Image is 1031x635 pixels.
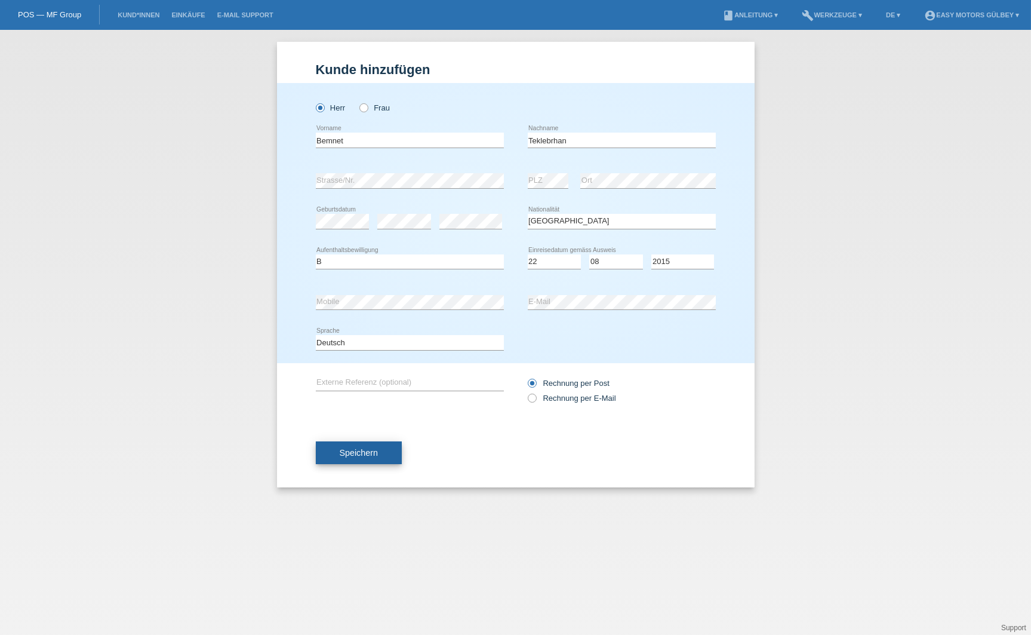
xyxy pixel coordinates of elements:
a: DE ▾ [880,11,906,19]
a: Support [1001,624,1026,632]
a: bookAnleitung ▾ [716,11,784,19]
h1: Kunde hinzufügen [316,62,716,77]
a: POS — MF Group [18,10,81,19]
a: account_circleEasy Motors Gülbey ▾ [918,11,1025,19]
span: Speichern [340,448,378,458]
input: Frau [359,103,367,111]
a: Einkäufe [165,11,211,19]
input: Rechnung per E-Mail [528,394,535,409]
label: Herr [316,103,346,112]
input: Rechnung per Post [528,379,535,394]
a: E-Mail Support [211,11,279,19]
i: account_circle [924,10,936,22]
a: buildWerkzeuge ▾ [796,11,868,19]
label: Rechnung per E-Mail [528,394,616,403]
input: Herr [316,103,324,111]
i: book [722,10,734,22]
button: Speichern [316,441,402,464]
a: Kund*innen [112,11,165,19]
label: Frau [359,103,390,112]
label: Rechnung per Post [528,379,610,388]
i: build [802,10,814,22]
